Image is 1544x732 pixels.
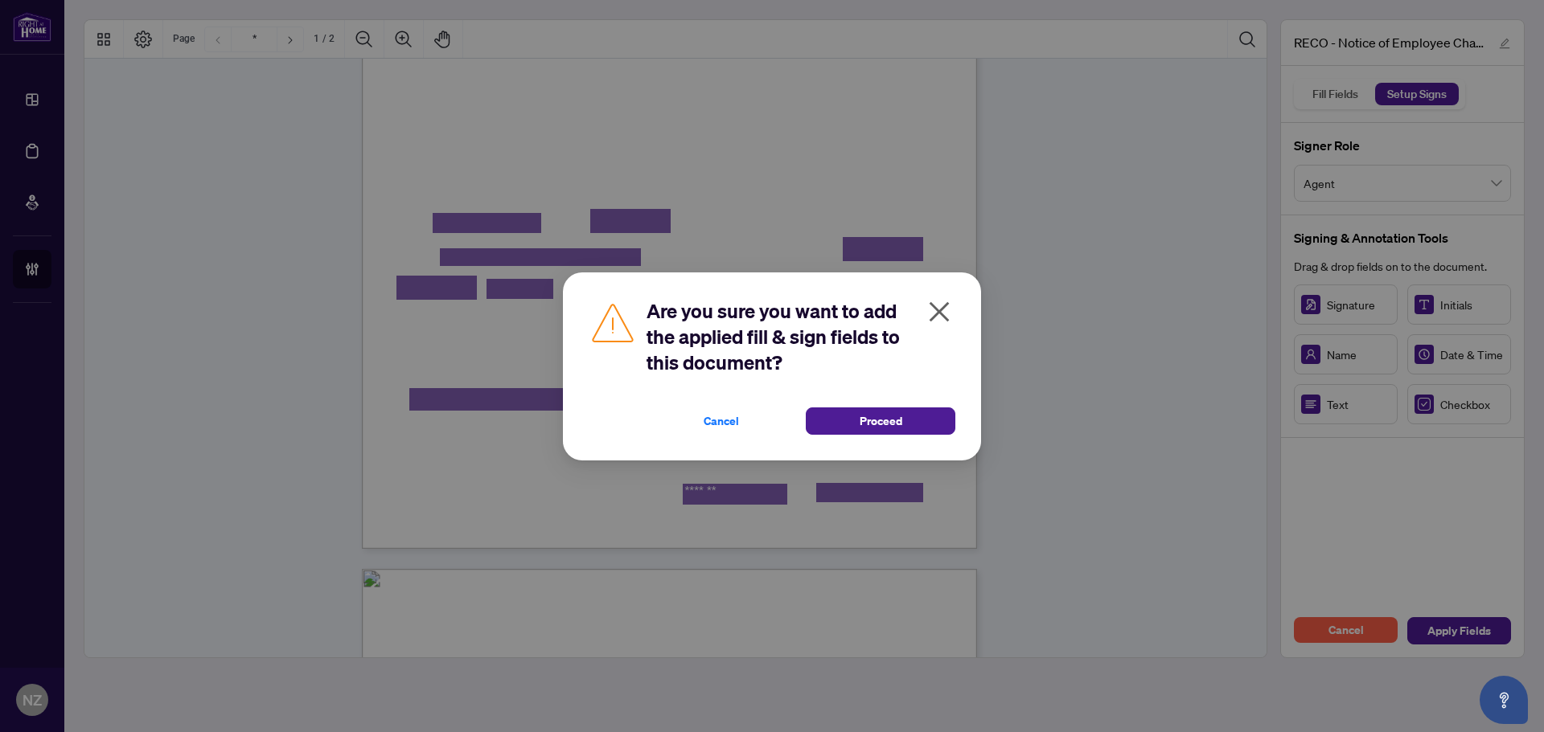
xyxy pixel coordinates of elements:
[1480,676,1528,724] button: Open asap
[860,408,902,434] span: Proceed
[647,298,955,375] h2: Are you sure you want to add the applied fill & sign fields to this document?
[704,408,739,434] span: Cancel
[806,407,955,435] button: Proceed
[647,407,796,435] button: Cancel
[926,299,952,325] span: close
